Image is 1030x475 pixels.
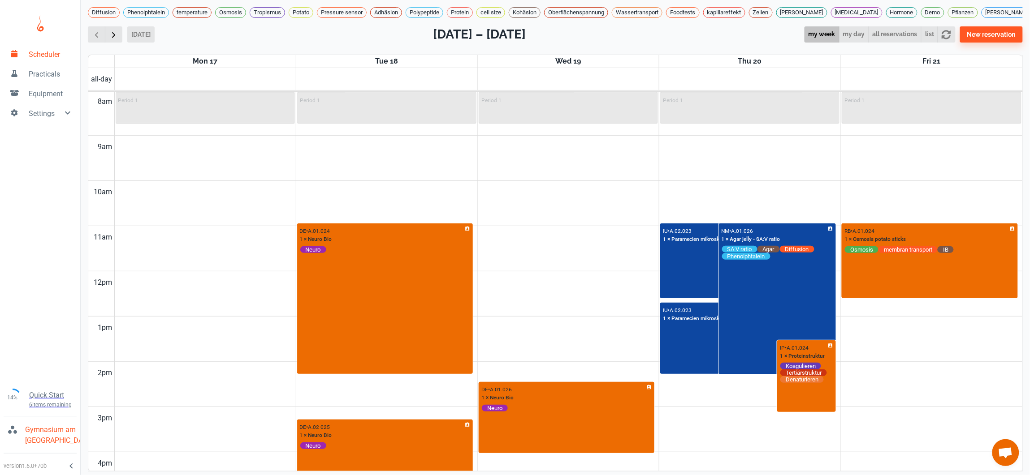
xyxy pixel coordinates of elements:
span: Oberflächenspannung [545,8,608,17]
div: Osmosis [215,7,246,18]
span: Osmosis [845,246,879,253]
p: Period 1 [300,97,320,103]
p: 1 × Osmosis potato sticks [844,235,906,244]
div: kapillareffekt [703,7,745,18]
button: Next week [105,26,122,43]
p: IU • [663,228,670,234]
div: Chat öffnen [992,439,1019,466]
div: [MEDICAL_DATA] [831,7,883,18]
div: Pressure sensor [317,7,367,18]
p: Period 1 [844,97,865,103]
div: Wassertransport [612,7,662,18]
button: refresh [938,26,955,43]
div: 10am [92,181,114,203]
p: 1 × Agar jelly - SA:V ratio [722,235,780,244]
div: Demo [921,7,944,18]
span: [MEDICAL_DATA] [831,8,882,17]
span: Tropismus [250,8,285,17]
div: Protein [447,7,473,18]
span: Neuro [482,404,508,412]
div: Zellen [749,7,773,18]
p: 1 × Paramecien mikroskopieren [663,235,737,244]
span: Neuro [300,442,326,449]
a: February 18, 2025 [373,55,400,68]
div: Potato [289,7,313,18]
div: Tropismus [250,7,285,18]
span: Wassertransport [612,8,662,17]
span: Polypeptide [406,8,443,17]
div: cell size [476,7,505,18]
span: Phenolphtalein [124,8,169,17]
span: [PERSON_NAME] [777,8,827,17]
span: temperature [173,8,211,17]
span: Zellen [749,8,772,17]
p: 1 × Neuro Bio [300,235,332,244]
p: Period 1 [663,97,683,103]
span: Kohäsion [509,8,540,17]
button: my week [805,26,840,43]
div: temperature [173,7,212,18]
span: cell size [477,8,505,17]
a: February 20, 2025 [736,55,764,68]
p: A.01.026 [490,386,512,393]
p: 1 × Neuro Bio [481,394,514,402]
div: Polypeptide [406,7,443,18]
span: Agar [757,245,780,253]
span: all-day [90,74,114,85]
div: Foodtests [666,7,700,18]
span: Protein [447,8,472,17]
span: SA:V ratio [722,245,757,253]
span: Foodtests [666,8,699,17]
span: Osmosis [216,8,246,17]
div: Hormone [886,7,917,18]
button: my day [839,26,869,43]
p: 1 × Neuro Bio [300,432,332,440]
span: Denaturieren [780,376,824,383]
div: Oberflächenspannung [544,7,608,18]
div: 12pm [92,271,114,294]
div: Pflanzen [948,7,978,18]
button: Previous week [88,26,105,43]
span: Koagulieren [780,362,821,370]
p: 1 × Paramecien mikroskopieren [663,315,737,323]
div: Adhäsion [370,7,402,18]
p: DE • [300,424,308,430]
div: 11am [92,226,114,248]
p: DE • [481,386,490,393]
button: [DATE] [127,26,155,43]
p: IP • [780,345,787,351]
p: A.02.023 [670,307,692,313]
p: IU • [663,307,670,313]
p: A.01.026 [731,228,753,234]
span: Potato [289,8,313,17]
div: 2pm [96,362,114,384]
button: all reservations [869,26,922,43]
span: Phenolphtalein [722,252,770,260]
p: Period 1 [118,97,138,103]
span: Pressure sensor [317,8,366,17]
p: NM • [722,228,731,234]
a: February 19, 2025 [554,55,583,68]
button: list [921,26,938,43]
p: DE • [300,228,308,234]
p: A.01.024 [308,228,330,234]
span: IB [938,246,954,253]
p: A.02.023 [670,228,692,234]
span: kapillareffekt [704,8,745,17]
h2: [DATE] – [DATE] [433,25,526,44]
div: Kohäsion [509,7,541,18]
span: membran transport [879,246,938,253]
div: Diffusion [88,7,120,18]
p: A.01.024 [787,345,809,351]
div: 3pm [96,407,114,429]
div: 4pm [96,452,114,475]
div: 8am [96,90,114,113]
span: Tertiärstruktur [780,369,827,377]
button: New reservation [960,26,1023,43]
div: 9am [96,136,114,158]
a: February 17, 2025 [191,55,219,68]
p: A.02 025 [308,424,330,430]
p: RB • [844,228,853,234]
div: 1pm [96,317,114,339]
div: Phenolphtalein [123,7,169,18]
